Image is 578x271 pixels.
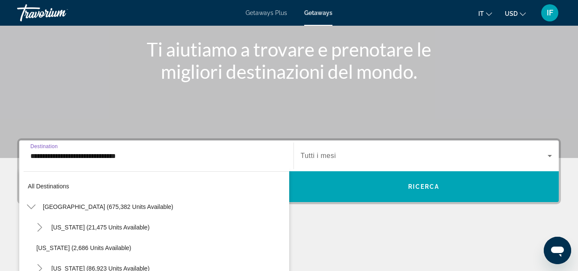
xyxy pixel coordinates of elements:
[505,10,518,17] span: USD
[32,240,289,256] button: [US_STATE] (2,686 units available)
[547,9,553,17] span: IF
[246,9,287,16] a: Getaways Plus
[32,220,47,235] button: Toggle Arizona (21,475 units available)
[289,171,559,202] button: Ricerca
[36,244,131,251] span: [US_STATE] (2,686 units available)
[28,183,69,190] span: All destinations
[478,10,484,17] span: it
[301,152,336,159] span: Tutti i mesi
[129,38,450,83] h1: Ti aiutiamo a trovare e prenotare le migliori destinazioni del mondo.
[24,200,39,214] button: Toggle United States (675,382 units available)
[17,2,103,24] a: Travorium
[24,179,289,194] button: All destinations
[544,237,571,264] iframe: Pulsante per aprire la finestra di messaggistica
[505,7,526,20] button: Change currency
[47,220,289,235] button: [US_STATE] (21,475 units available)
[30,143,58,149] span: Destination
[19,140,559,202] div: Search widget
[43,203,173,210] span: [GEOGRAPHIC_DATA] (675,382 units available)
[478,7,492,20] button: Change language
[51,224,150,231] span: [US_STATE] (21,475 units available)
[39,199,289,214] button: [GEOGRAPHIC_DATA] (675,382 units available)
[539,4,561,22] button: User Menu
[304,9,332,16] a: Getaways
[408,183,440,190] span: Ricerca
